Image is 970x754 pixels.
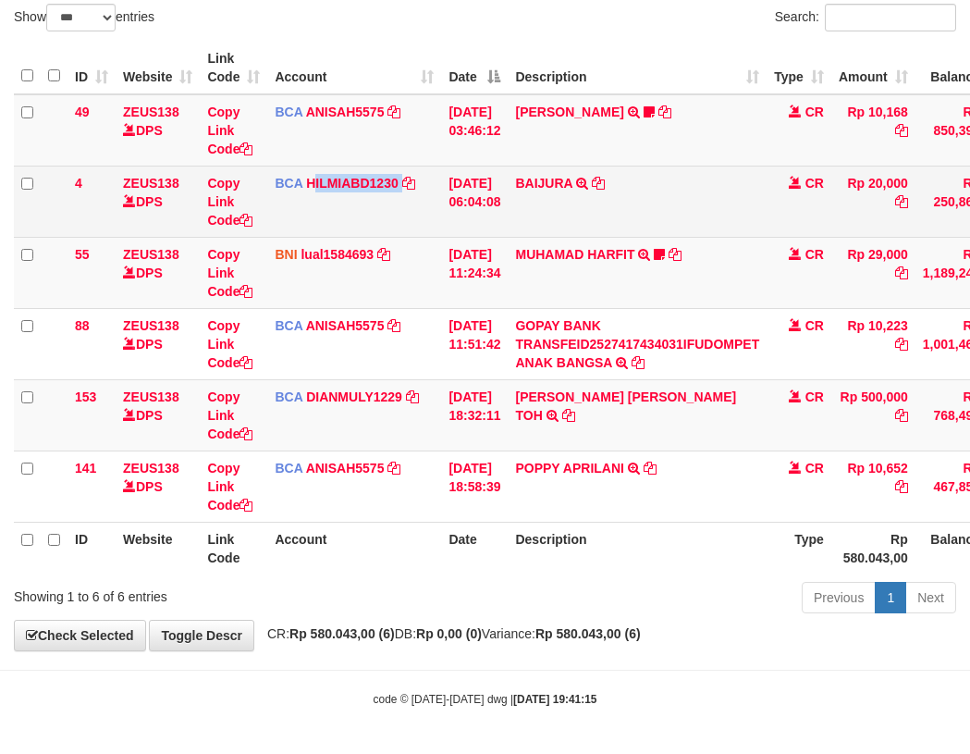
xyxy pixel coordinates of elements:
[116,237,200,308] td: DPS
[275,176,302,191] span: BCA
[441,308,508,379] td: [DATE] 11:51:42
[875,582,906,613] a: 1
[441,522,508,575] th: Date
[123,318,179,333] a: ZEUS138
[306,105,385,119] a: ANISAH5575
[258,626,641,641] span: CR: DB: Variance:
[123,461,179,476] a: ZEUS138
[406,389,419,404] a: Copy DIANMULY1229 to clipboard
[377,247,390,262] a: Copy lual1584693 to clipboard
[767,522,831,575] th: Type
[116,522,200,575] th: Website
[207,105,252,156] a: Copy Link Code
[644,461,657,476] a: Copy POPPY APRILANI to clipboard
[116,94,200,167] td: DPS
[301,247,374,262] a: lual1584693
[207,176,252,228] a: Copy Link Code
[592,176,605,191] a: Copy BAIJURA to clipboard
[267,522,441,575] th: Account
[895,194,908,209] a: Copy Rp 20,000 to clipboard
[75,105,90,119] span: 49
[123,176,179,191] a: ZEUS138
[306,389,402,404] a: DIANMULY1229
[508,522,767,575] th: Description
[515,318,759,370] a: GOPAY BANK TRANSFEID2527417434031IFUDOMPET ANAK BANGSA
[289,626,395,641] strong: Rp 580.043,00 (6)
[895,479,908,494] a: Copy Rp 10,652 to clipboard
[275,105,302,119] span: BCA
[515,176,572,191] a: BAIJURA
[200,522,267,575] th: Link Code
[515,389,736,423] a: [PERSON_NAME] [PERSON_NAME] TOH
[805,318,824,333] span: CR
[14,580,390,606] div: Showing 1 to 6 of 6 entries
[123,105,179,119] a: ZEUS138
[895,266,908,280] a: Copy Rp 29,000 to clipboard
[123,247,179,262] a: ZEUS138
[831,379,915,451] td: Rp 500,000
[374,693,597,706] small: code © [DATE]-[DATE] dwg |
[68,522,116,575] th: ID
[387,461,400,476] a: Copy ANISAH5575 to clipboard
[831,42,915,94] th: Amount: activate to sort column ascending
[632,355,645,370] a: Copy GOPAY BANK TRANSFEID2527417434031IFUDOMPET ANAK BANGSA to clipboard
[116,42,200,94] th: Website: activate to sort column ascending
[275,318,302,333] span: BCA
[441,379,508,451] td: [DATE] 18:32:11
[515,247,634,262] a: MUHAMAD HARFIT
[805,105,824,119] span: CR
[123,389,179,404] a: ZEUS138
[805,247,824,262] span: CR
[75,461,96,476] span: 141
[75,389,96,404] span: 153
[14,620,146,651] a: Check Selected
[831,237,915,308] td: Rp 29,000
[207,247,252,299] a: Copy Link Code
[895,123,908,138] a: Copy Rp 10,168 to clipboard
[46,4,116,31] select: Showentries
[515,105,623,119] a: [PERSON_NAME]
[116,308,200,379] td: DPS
[275,247,297,262] span: BNI
[805,176,824,191] span: CR
[441,166,508,237] td: [DATE] 06:04:08
[831,94,915,167] td: Rp 10,168
[306,461,385,476] a: ANISAH5575
[207,318,252,370] a: Copy Link Code
[387,318,400,333] a: Copy ANISAH5575 to clipboard
[267,42,441,94] th: Account: activate to sort column ascending
[895,408,908,423] a: Copy Rp 500,000 to clipboard
[75,247,90,262] span: 55
[802,582,876,613] a: Previous
[831,522,915,575] th: Rp 580.043,00
[805,389,824,404] span: CR
[831,308,915,379] td: Rp 10,223
[116,451,200,522] td: DPS
[68,42,116,94] th: ID: activate to sort column ascending
[905,582,956,613] a: Next
[116,379,200,451] td: DPS
[149,620,254,651] a: Toggle Descr
[75,318,90,333] span: 88
[825,4,956,31] input: Search:
[387,105,400,119] a: Copy ANISAH5575 to clipboard
[535,626,641,641] strong: Rp 580.043,00 (6)
[75,176,82,191] span: 4
[14,4,154,31] label: Show entries
[515,461,623,476] a: POPPY APRILANI
[416,626,482,641] strong: Rp 0,00 (0)
[669,247,681,262] a: Copy MUHAMAD HARFIT to clipboard
[441,42,508,94] th: Date: activate to sort column descending
[775,4,956,31] label: Search:
[275,461,302,476] span: BCA
[200,42,267,94] th: Link Code: activate to sort column ascending
[513,693,596,706] strong: [DATE] 19:41:15
[306,176,399,191] a: HILMIABD1230
[441,451,508,522] td: [DATE] 18:58:39
[508,42,767,94] th: Description: activate to sort column ascending
[207,461,252,513] a: Copy Link Code
[658,105,671,119] a: Copy INA PAUJANAH to clipboard
[441,237,508,308] td: [DATE] 11:24:34
[402,176,415,191] a: Copy HILMIABD1230 to clipboard
[306,318,385,333] a: ANISAH5575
